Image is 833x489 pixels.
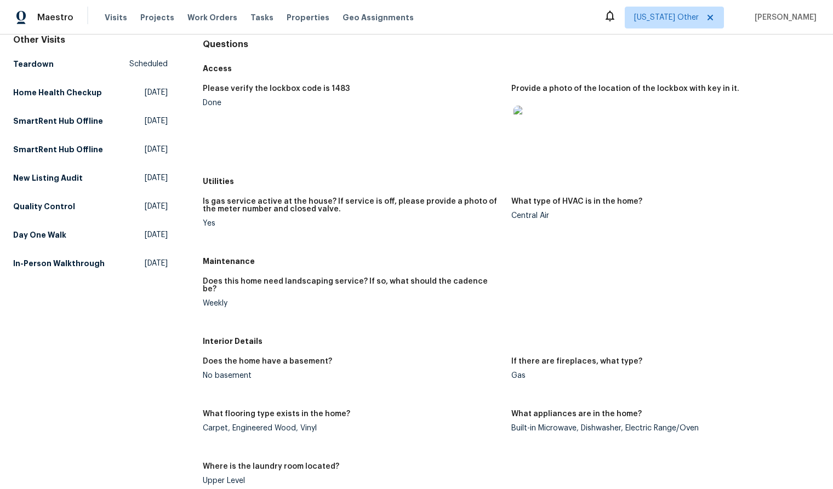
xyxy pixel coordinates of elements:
a: Quality Control[DATE] [13,197,168,216]
h5: Quality Control [13,201,75,212]
h5: Does this home need landscaping service? If so, what should the cadence be? [203,278,503,293]
div: Carpet, Engineered Wood, Vinyl [203,424,503,432]
h5: What flooring type exists in the home? [203,410,350,418]
a: New Listing Audit[DATE] [13,168,168,188]
h5: What appliances are in the home? [511,410,642,418]
div: Upper Level [203,477,503,485]
a: In-Person Walkthrough[DATE] [13,254,168,273]
span: Tasks [250,14,273,21]
h5: SmartRent Hub Offline [13,144,103,155]
h5: Does the home have a basement? [203,358,332,365]
h4: Questions [203,39,820,50]
h5: If there are fireplaces, what type? [511,358,642,365]
span: [DATE] [145,87,168,98]
h5: New Listing Audit [13,172,83,183]
span: [DATE] [145,229,168,240]
span: [DATE] [145,116,168,126]
span: Geo Assignments [343,12,414,23]
h5: Access [203,63,820,74]
h5: Where is the laundry room located? [203,463,339,470]
span: [DATE] [145,201,168,212]
span: Scheduled [129,59,168,70]
div: Gas [511,372,811,379]
a: SmartRent Hub Offline[DATE] [13,140,168,159]
a: Home Health Checkup[DATE] [13,83,168,102]
div: Central Air [511,212,811,220]
div: Done [203,99,503,107]
h5: Is gas service active at the house? If service is off, please provide a photo of the meter number... [203,198,503,213]
h5: Teardown [13,59,54,70]
div: Other Visits [13,34,168,45]
div: Built-in Microwave, Dishwasher, Electric Range/Oven [511,424,811,432]
span: Properties [287,12,329,23]
div: No basement [203,372,503,379]
span: [US_STATE] Other [634,12,699,23]
span: Maestro [37,12,73,23]
span: [PERSON_NAME] [750,12,817,23]
span: [DATE] [145,172,168,183]
span: Projects [140,12,174,23]
div: Weekly [203,300,503,307]
h5: Home Health Checkup [13,87,102,98]
h5: Maintenance [203,256,820,267]
span: [DATE] [145,144,168,155]
h5: Day One Walk [13,229,66,240]
span: [DATE] [145,258,168,269]
h5: Interior Details [203,336,820,347]
h5: SmartRent Hub Offline [13,116,103,126]
h5: In-Person Walkthrough [13,258,105,269]
span: Visits [105,12,127,23]
a: TeardownScheduled [13,54,168,74]
h5: Provide a photo of the location of the lockbox with key in it. [511,85,739,93]
a: Day One Walk[DATE] [13,225,168,245]
span: Work Orders [187,12,237,23]
a: SmartRent Hub Offline[DATE] [13,111,168,131]
h5: Utilities [203,176,820,187]
h5: What type of HVAC is in the home? [511,198,642,205]
div: Yes [203,220,503,227]
h5: Please verify the lockbox code is 1483 [203,85,350,93]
